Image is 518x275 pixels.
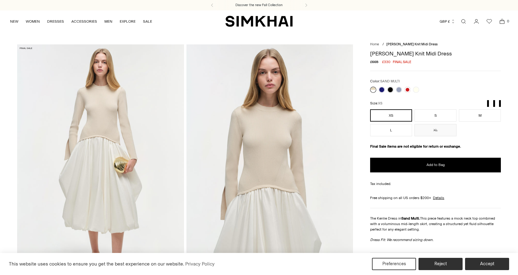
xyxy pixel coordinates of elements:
h1: [PERSON_NAME] Knit Midi Dress [370,51,501,56]
a: Open cart modal [496,15,508,28]
button: Accept [465,258,509,270]
button: XL [415,124,456,136]
button: Size & Fit [370,253,501,268]
span: Add to Bag [426,162,445,168]
a: Privacy Policy (opens in a new tab) [184,259,216,269]
span: XS [378,101,382,105]
span: £330 [382,59,390,65]
button: M [459,109,501,122]
a: DRESSES [47,15,64,28]
span: [PERSON_NAME] Knit Midi Dress [386,42,437,46]
a: EXPLORE [120,15,136,28]
div: Free shipping on all US orders $200+ [370,195,501,201]
a: Discover the new Fall Collection [235,3,283,8]
em: Dress Fit: We recommend sizing down. [370,238,434,242]
s: £665 [370,59,378,65]
label: Size: [370,100,382,106]
button: L [370,124,412,136]
span: SAND MULTI [380,79,400,83]
a: SALE [143,15,152,28]
a: Home [370,42,379,46]
button: Add to Bag [370,158,501,172]
p: The Kenlie Dress in This piece features a mock neck top combined with a voluminous mid-length ski... [370,216,501,232]
button: GBP £ [440,15,455,28]
a: Open search modal [457,15,470,28]
a: MEN [104,15,112,28]
span: This website uses cookies to ensure you get the best experience on our website. [9,261,184,267]
label: Color: [370,78,400,84]
div: / [382,42,384,47]
span: 0 [505,18,511,24]
nav: breadcrumbs [370,42,501,47]
a: Details [433,195,444,201]
button: Reject [419,258,463,270]
a: Go to the account page [470,15,482,28]
a: Wishlist [483,15,495,28]
strong: Sand Multi. [401,216,420,220]
a: WOMEN [26,15,40,28]
div: Tax included. [370,181,501,186]
button: Preferences [372,258,416,270]
strong: Final Sale items are not eligible for return or exchange. [370,144,461,149]
a: ACCESSORIES [71,15,97,28]
button: S [415,109,456,122]
a: SIMKHAI [225,15,293,27]
a: NEW [10,15,18,28]
button: XS [370,109,412,122]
